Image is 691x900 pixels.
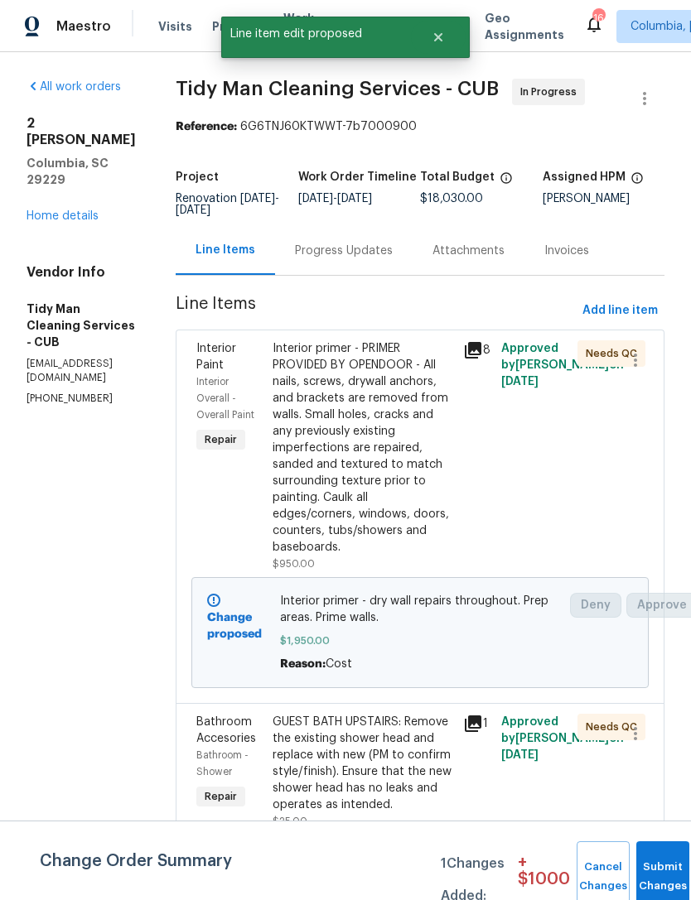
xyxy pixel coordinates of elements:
div: [PERSON_NAME] [543,193,665,205]
p: [PHONE_NUMBER] [27,392,136,406]
h5: Assigned HPM [543,171,626,183]
span: Bathroom Accesories [196,716,256,744]
span: Interior primer - dry wall repairs throughout. Prep areas. Prime walls. [280,593,561,626]
span: Bathroom - Shower [196,750,249,777]
div: GUEST BATH UPSTAIRS: Remove the existing shower head and replace with new (PM to confirm style/fi... [273,714,453,813]
div: 8 [463,340,491,360]
span: Submit Changes [645,858,681,896]
span: Approved by [PERSON_NAME] on [501,343,624,387]
span: [DATE] [176,205,210,216]
span: [DATE] [501,749,539,761]
h5: Total Budget [420,171,495,183]
div: 6G6TNJ60KTWWT-7b7000900 [176,118,664,135]
span: Tidy Man Cleaning Services - CUB [176,79,499,99]
h5: Project [176,171,219,183]
span: Work Orders [283,10,326,43]
span: Needs QC [586,719,644,735]
b: Reference: [176,121,237,132]
span: - [176,193,279,216]
span: Maestro [56,18,111,35]
span: The total cost of line items that have been proposed by Opendoor. This sum includes line items th... [500,171,513,193]
span: Line Items [176,296,576,326]
span: Interior Overall - Overall Paint [196,377,254,420]
h5: Columbia, SC 29229 [27,155,136,188]
button: Add line item [576,296,664,326]
h5: Tidy Man Cleaning Services - CUB [27,301,136,350]
div: Attachments [432,243,505,259]
button: Deny [570,593,621,618]
span: $950.00 [273,559,315,569]
span: Line item edit proposed [221,17,411,51]
span: Cancel Changes [585,858,621,896]
div: 1 [463,714,491,734]
div: 16 [592,10,604,26]
span: Repair [198,788,244,805]
div: Interior primer - PRIMER PROVIDED BY OPENDOOR - All nails, screws, drywall anchors, and brackets ... [273,340,453,556]
span: [DATE] [501,376,539,387]
div: Invoices [544,243,589,259]
span: Add line item [582,301,658,321]
button: Close [411,21,466,54]
div: Line Items [196,242,255,258]
span: Repair [198,431,244,448]
span: Reason: [280,658,326,670]
span: The hpm assigned to this work order. [631,171,644,193]
span: $1,950.00 [280,633,561,649]
span: In Progress [520,84,583,100]
span: Needs QC [586,345,644,362]
span: [DATE] [240,193,275,205]
p: [EMAIL_ADDRESS][DOMAIN_NAME] [27,357,136,385]
span: Interior Paint [196,343,236,371]
div: Progress Updates [295,243,393,259]
span: Approved by [PERSON_NAME] on [501,716,624,761]
span: Visits [158,18,192,35]
span: [DATE] [298,193,333,205]
h4: Vendor Info [27,264,136,281]
h2: 2 [PERSON_NAME] [27,115,136,148]
span: Renovation [176,193,279,216]
span: [DATE] [337,193,372,205]
a: All work orders [27,81,121,93]
span: $18,030.00 [420,193,483,205]
b: Change proposed [207,612,262,640]
h5: Work Order Timeline [298,171,417,183]
span: $25.00 [273,816,307,826]
span: Cost [326,658,352,670]
a: Home details [27,210,99,222]
span: Geo Assignments [485,10,564,43]
span: Projects [212,18,263,35]
span: - [298,193,372,205]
